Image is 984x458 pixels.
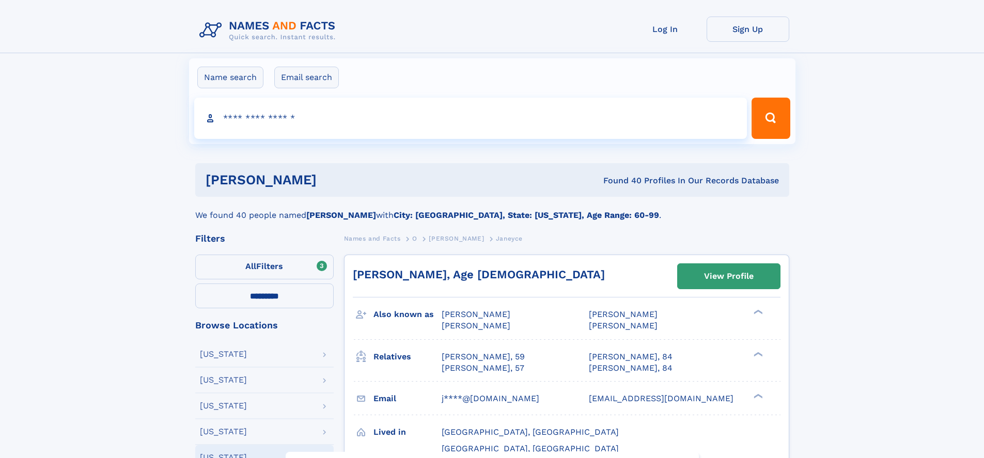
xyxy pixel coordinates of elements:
[373,348,442,366] h3: Relatives
[200,428,247,436] div: [US_STATE]
[589,309,658,319] span: [PERSON_NAME]
[206,173,460,186] h1: [PERSON_NAME]
[200,376,247,384] div: [US_STATE]
[751,392,763,399] div: ❯
[200,402,247,410] div: [US_STATE]
[624,17,707,42] a: Log In
[306,210,376,220] b: [PERSON_NAME]
[442,309,510,319] span: [PERSON_NAME]
[353,268,605,281] a: [PERSON_NAME], Age [DEMOGRAPHIC_DATA]
[589,351,673,362] a: [PERSON_NAME], 84
[412,232,417,245] a: O
[194,98,747,139] input: search input
[197,67,263,88] label: Name search
[195,17,344,44] img: Logo Names and Facts
[707,17,789,42] a: Sign Up
[373,390,442,407] h3: Email
[442,427,619,437] span: [GEOGRAPHIC_DATA], [GEOGRAPHIC_DATA]
[394,210,659,220] b: City: [GEOGRAPHIC_DATA], State: [US_STATE], Age Range: 60-99
[373,423,442,441] h3: Lived in
[442,362,524,374] a: [PERSON_NAME], 57
[589,321,658,330] span: [PERSON_NAME]
[373,306,442,323] h3: Also known as
[752,98,790,139] button: Search Button
[460,175,779,186] div: Found 40 Profiles In Our Records Database
[195,255,334,279] label: Filters
[200,350,247,358] div: [US_STATE]
[704,264,754,288] div: View Profile
[195,234,334,243] div: Filters
[412,235,417,242] span: O
[344,232,401,245] a: Names and Facts
[274,67,339,88] label: Email search
[195,197,789,222] div: We found 40 people named with .
[442,351,525,362] a: [PERSON_NAME], 59
[751,309,763,315] div: ❯
[442,321,510,330] span: [PERSON_NAME]
[678,264,780,289] a: View Profile
[751,351,763,357] div: ❯
[245,261,256,271] span: All
[195,321,334,330] div: Browse Locations
[429,235,484,242] span: [PERSON_NAME]
[589,393,733,403] span: [EMAIL_ADDRESS][DOMAIN_NAME]
[496,235,523,242] span: Janeyce
[442,444,619,453] span: [GEOGRAPHIC_DATA], [GEOGRAPHIC_DATA]
[589,362,673,374] a: [PERSON_NAME], 84
[429,232,484,245] a: [PERSON_NAME]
